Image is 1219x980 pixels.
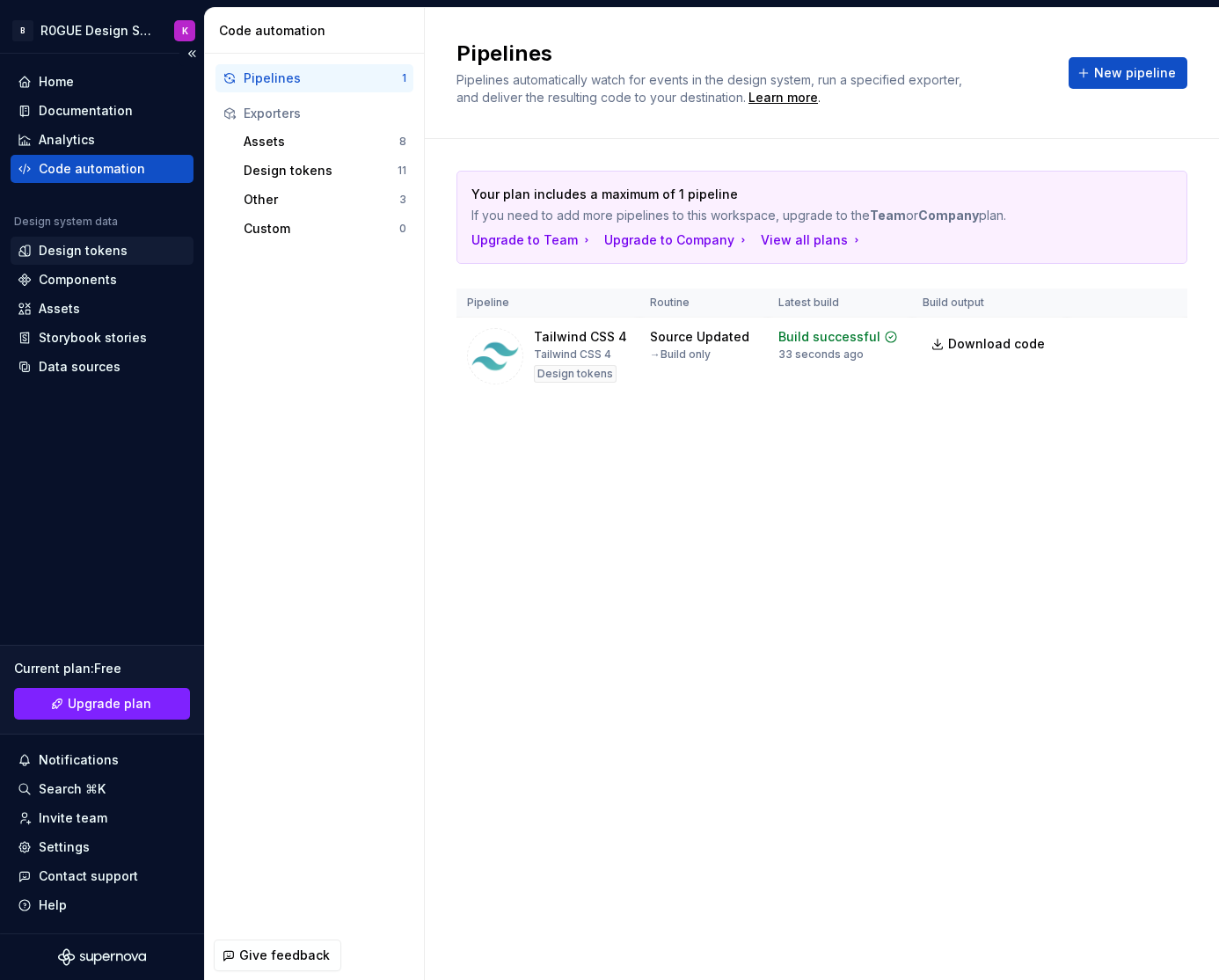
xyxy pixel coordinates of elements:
[215,64,413,92] button: Pipelines1
[398,164,406,178] div: 11
[768,289,912,318] th: Latest build
[11,862,193,890] button: Contact support
[471,186,1049,203] p: Your plan includes a maximum of 1 pipeline
[399,135,406,149] div: 8
[948,335,1045,353] span: Download code
[14,215,118,229] div: Design system data
[58,948,146,966] svg: Supernova Logo
[179,41,204,66] button: Collapse sidebar
[456,40,1047,68] h2: Pipelines
[219,22,417,40] div: Code automation
[39,102,133,120] div: Documentation
[748,89,818,106] a: Learn more
[68,695,151,713] span: Upgrade plan
[4,11,201,49] button: BR0GUE Design SystemK
[244,105,406,122] div: Exporters
[39,329,147,347] div: Storybook stories
[39,242,128,260] div: Design tokens
[650,328,749,346] div: Source Updated
[14,660,190,677] div: Current plan : Free
[778,347,864,362] div: 33 seconds ago
[11,353,193,381] a: Data sources
[399,193,406,207] div: 3
[14,688,190,720] a: Upgrade plan
[456,289,639,318] th: Pipeline
[650,347,711,362] div: → Build only
[11,155,193,183] a: Code automation
[11,891,193,919] button: Help
[11,746,193,774] button: Notifications
[244,191,399,208] div: Other
[40,22,153,40] div: R0GUE Design System
[39,358,120,376] div: Data sources
[39,867,138,885] div: Contact support
[39,73,74,91] div: Home
[11,266,193,294] a: Components
[471,207,1049,224] p: If you need to add more pipelines to this workspace, upgrade to the or plan.
[604,231,750,249] button: Upgrade to Company
[39,131,95,149] div: Analytics
[11,295,193,323] a: Assets
[11,804,193,832] a: Invite team
[237,157,413,185] button: Design tokens11
[11,775,193,803] button: Search ⌘K
[11,237,193,265] a: Design tokens
[11,324,193,352] a: Storybook stories
[39,751,119,769] div: Notifications
[12,20,33,41] div: B
[11,97,193,125] a: Documentation
[399,222,406,236] div: 0
[918,208,979,223] strong: Company
[244,69,402,87] div: Pipelines
[1094,64,1176,82] span: New pipeline
[39,809,107,827] div: Invite team
[471,231,594,249] button: Upgrade to Team
[39,838,90,856] div: Settings
[746,91,821,105] span: .
[39,160,145,178] div: Code automation
[39,271,117,289] div: Components
[237,128,413,156] button: Assets8
[912,289,1067,318] th: Build output
[1069,57,1187,89] button: New pipeline
[39,300,80,318] div: Assets
[214,940,341,971] button: Give feedback
[11,833,193,861] a: Settings
[11,68,193,96] a: Home
[402,71,406,85] div: 1
[534,328,627,346] div: Tailwind CSS 4
[244,220,399,238] div: Custom
[39,896,67,914] div: Help
[244,133,399,150] div: Assets
[923,328,1056,360] a: Download code
[870,208,906,223] strong: Team
[456,72,966,105] span: Pipelines automatically watch for events in the design system, run a specified exporter, and deli...
[534,365,617,383] div: Design tokens
[534,347,611,362] div: Tailwind CSS 4
[182,24,188,38] div: K
[237,186,413,214] button: Other3
[237,215,413,243] button: Custom0
[39,780,106,798] div: Search ⌘K
[244,162,398,179] div: Design tokens
[239,947,330,964] span: Give feedback
[639,289,768,318] th: Routine
[778,328,880,346] div: Build successful
[761,231,864,249] button: View all plans
[11,126,193,154] a: Analytics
